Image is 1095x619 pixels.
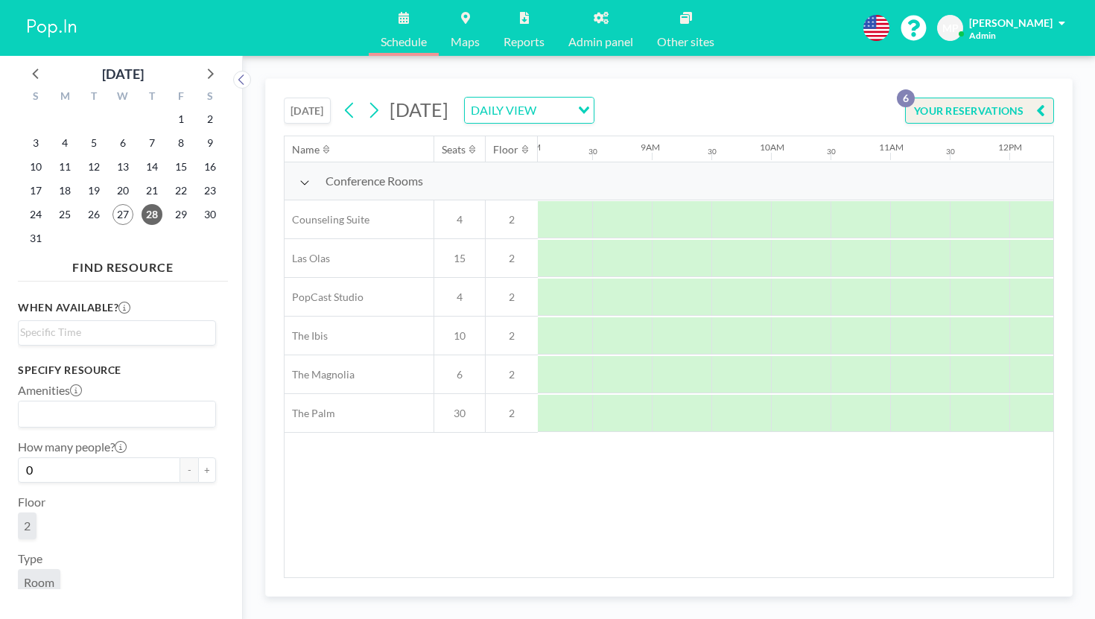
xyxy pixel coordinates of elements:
[19,321,215,343] div: Search for option
[142,204,162,225] span: Thursday, August 28, 2025
[879,142,904,153] div: 11AM
[905,98,1054,124] button: YOUR RESERVATIONS6
[390,98,448,121] span: [DATE]
[442,143,466,156] div: Seats
[18,383,82,398] label: Amenities
[83,180,104,201] span: Tuesday, August 19, 2025
[171,133,191,153] span: Friday, August 8, 2025
[942,22,959,35] span: MP
[465,98,594,123] div: Search for option
[451,36,480,48] span: Maps
[285,252,330,265] span: Las Olas
[998,142,1022,153] div: 12PM
[493,143,518,156] div: Floor
[18,551,42,566] label: Type
[112,204,133,225] span: Wednesday, August 27, 2025
[171,180,191,201] span: Friday, August 22, 2025
[486,252,538,265] span: 2
[112,180,133,201] span: Wednesday, August 20, 2025
[657,36,714,48] span: Other sites
[434,252,485,265] span: 15
[292,143,320,156] div: Name
[142,156,162,177] span: Thursday, August 14, 2025
[51,88,80,107] div: M
[708,147,717,156] div: 30
[504,36,545,48] span: Reports
[171,204,191,225] span: Friday, August 29, 2025
[83,133,104,153] span: Tuesday, August 5, 2025
[434,407,485,420] span: 30
[54,156,75,177] span: Monday, August 11, 2025
[200,133,220,153] span: Saturday, August 9, 2025
[137,88,166,107] div: T
[285,329,328,343] span: The Ibis
[18,254,228,275] h4: FIND RESOURCE
[19,401,215,427] div: Search for option
[434,291,485,304] span: 4
[142,133,162,153] span: Thursday, August 7, 2025
[285,291,364,304] span: PopCast Studio
[54,204,75,225] span: Monday, August 25, 2025
[25,156,46,177] span: Sunday, August 10, 2025
[25,204,46,225] span: Sunday, August 24, 2025
[568,36,633,48] span: Admin panel
[142,180,162,201] span: Thursday, August 21, 2025
[897,89,915,107] p: 6
[112,156,133,177] span: Wednesday, August 13, 2025
[468,101,539,120] span: DAILY VIEW
[486,213,538,226] span: 2
[326,174,423,188] span: Conference Rooms
[946,147,955,156] div: 30
[285,368,355,381] span: The Magnolia
[200,109,220,130] span: Saturday, August 2, 2025
[102,63,144,84] div: [DATE]
[54,133,75,153] span: Monday, August 4, 2025
[171,156,191,177] span: Friday, August 15, 2025
[969,30,996,41] span: Admin
[24,13,80,43] img: organization-logo
[486,407,538,420] span: 2
[83,204,104,225] span: Tuesday, August 26, 2025
[18,439,127,454] label: How many people?
[171,109,191,130] span: Friday, August 1, 2025
[22,88,51,107] div: S
[112,133,133,153] span: Wednesday, August 6, 2025
[284,98,331,124] button: [DATE]
[20,404,207,424] input: Search for option
[195,88,224,107] div: S
[486,329,538,343] span: 2
[166,88,195,107] div: F
[200,204,220,225] span: Saturday, August 30, 2025
[18,495,45,510] label: Floor
[285,407,335,420] span: The Palm
[80,88,109,107] div: T
[25,180,46,201] span: Sunday, August 17, 2025
[180,457,198,483] button: -
[827,147,836,156] div: 30
[541,101,569,120] input: Search for option
[285,213,369,226] span: Counseling Suite
[486,368,538,381] span: 2
[18,364,216,377] h3: Specify resource
[588,147,597,156] div: 30
[200,180,220,201] span: Saturday, August 23, 2025
[486,291,538,304] span: 2
[198,457,216,483] button: +
[434,213,485,226] span: 4
[760,142,784,153] div: 10AM
[434,368,485,381] span: 6
[24,575,54,590] span: Room
[969,16,1053,29] span: [PERSON_NAME]
[83,156,104,177] span: Tuesday, August 12, 2025
[25,228,46,249] span: Sunday, August 31, 2025
[20,324,207,340] input: Search for option
[24,518,31,533] span: 2
[109,88,138,107] div: W
[200,156,220,177] span: Saturday, August 16, 2025
[25,133,46,153] span: Sunday, August 3, 2025
[54,180,75,201] span: Monday, August 18, 2025
[641,142,660,153] div: 9AM
[381,36,427,48] span: Schedule
[434,329,485,343] span: 10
